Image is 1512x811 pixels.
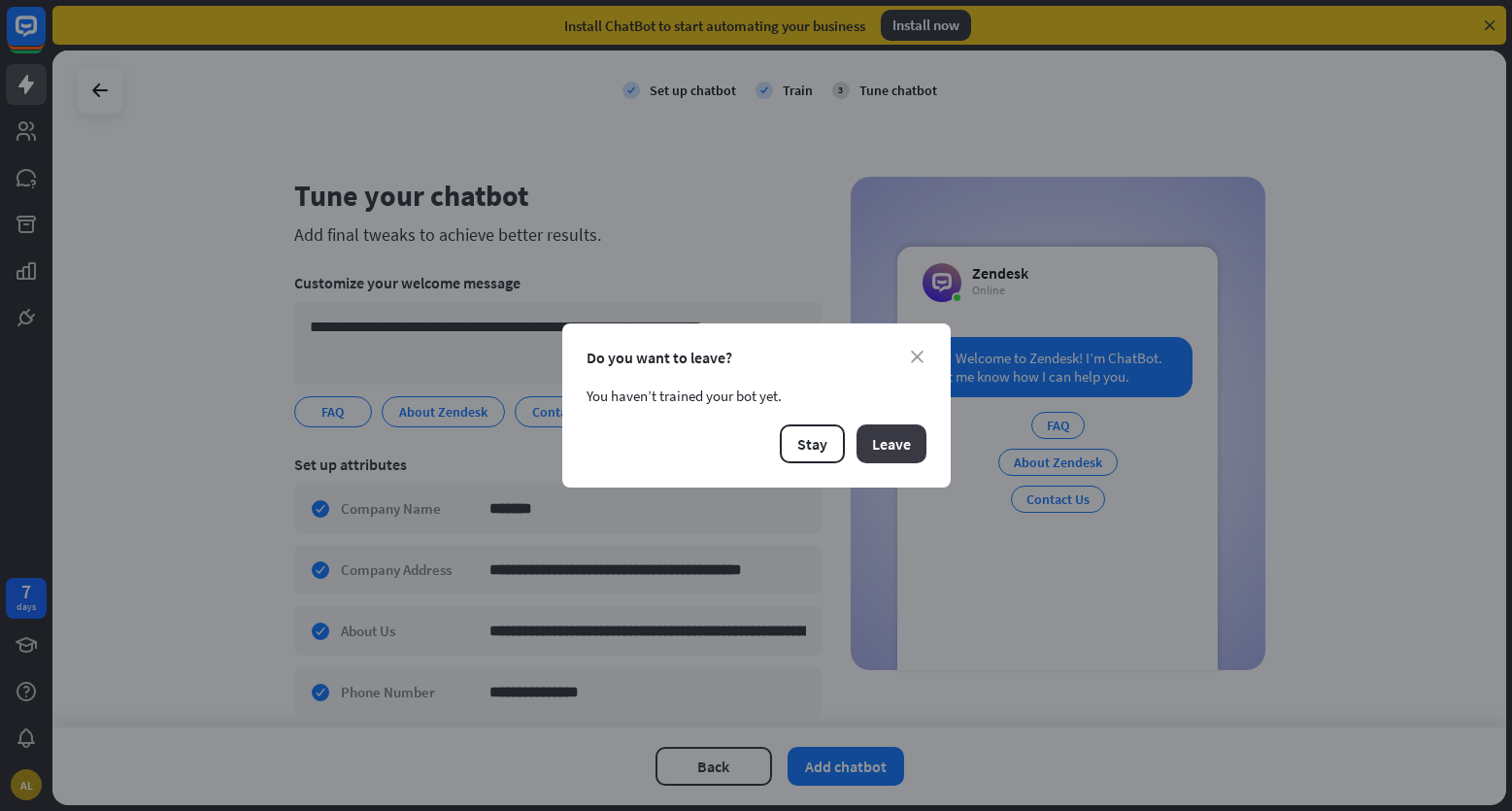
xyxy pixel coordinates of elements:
button: Leave [857,424,926,463]
button: Stay [780,424,845,463]
i: close [911,351,924,363]
button: Open LiveChat chat widget [16,8,74,66]
div: Do you want to leave? [587,348,926,367]
div: You haven’t trained your bot yet. [587,387,926,405]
